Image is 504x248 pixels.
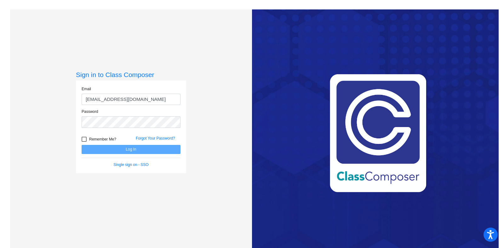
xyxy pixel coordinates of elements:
[136,136,175,141] a: Forgot Your Password?
[113,163,148,167] a: Single sign on - SSO
[82,109,98,114] label: Password
[82,86,91,92] label: Email
[76,71,186,79] h3: Sign in to Class Composer
[89,135,116,143] span: Remember Me?
[82,145,180,154] button: Log In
